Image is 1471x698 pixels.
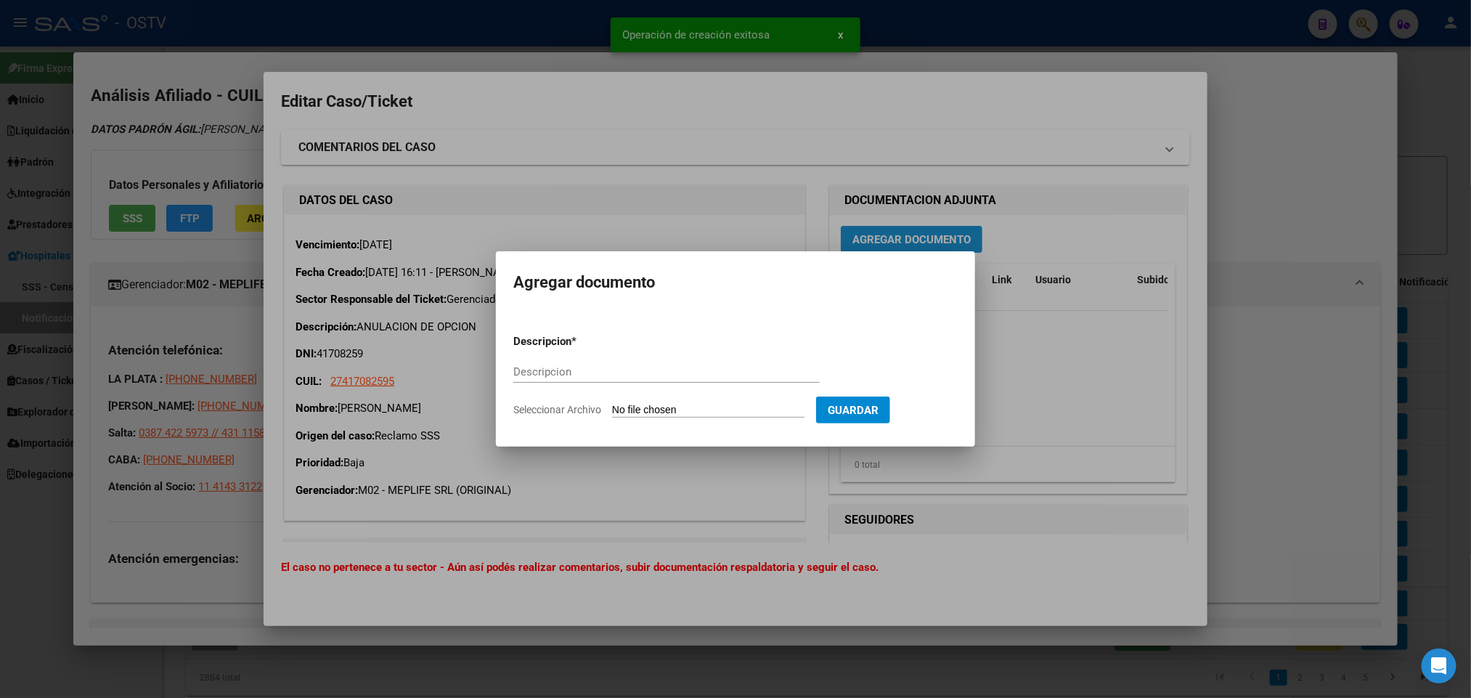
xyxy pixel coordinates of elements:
span: Seleccionar Archivo [513,404,601,415]
div: Open Intercom Messenger [1422,649,1456,683]
button: Guardar [816,397,890,423]
h2: Agregar documento [513,269,958,296]
p: Descripcion [513,333,647,350]
span: Guardar [828,404,879,417]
